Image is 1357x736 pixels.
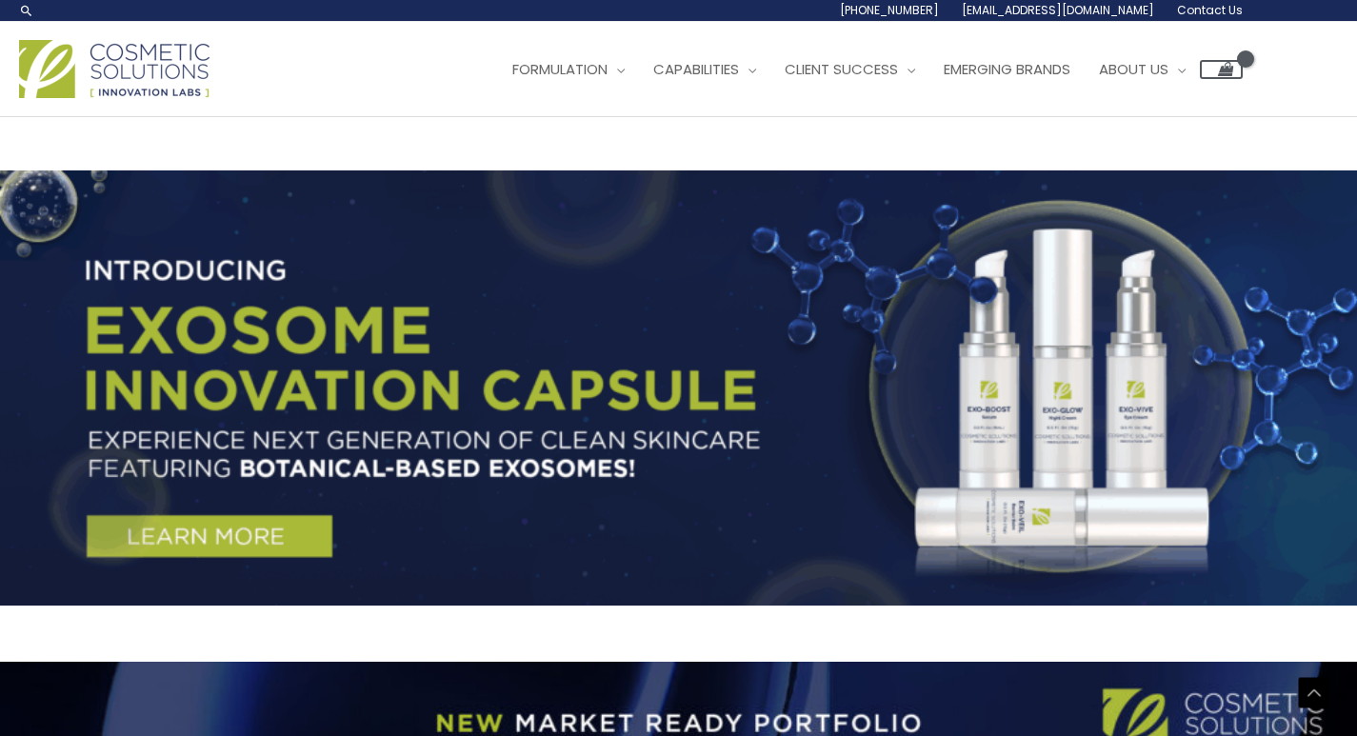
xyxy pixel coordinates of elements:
a: Formulation [498,41,639,98]
img: Cosmetic Solutions Logo [19,40,210,98]
span: Capabilities [653,59,739,79]
span: Contact Us [1177,2,1243,18]
a: About Us [1085,41,1200,98]
span: [PHONE_NUMBER] [840,2,939,18]
span: About Us [1099,59,1168,79]
a: Capabilities [639,41,770,98]
span: Formulation [512,59,608,79]
a: Client Success [770,41,929,98]
nav: Site Navigation [484,41,1243,98]
a: View Shopping Cart, empty [1200,60,1243,79]
span: Emerging Brands [944,59,1070,79]
a: Emerging Brands [929,41,1085,98]
span: [EMAIL_ADDRESS][DOMAIN_NAME] [962,2,1154,18]
span: Client Success [785,59,898,79]
a: Search icon link [19,3,34,18]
